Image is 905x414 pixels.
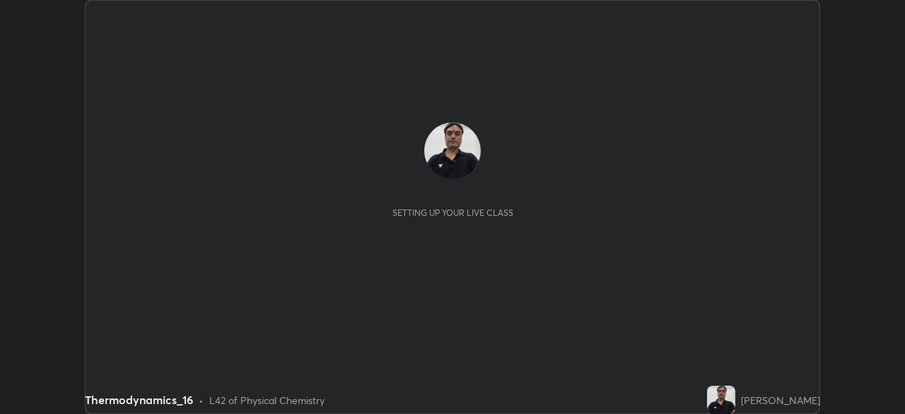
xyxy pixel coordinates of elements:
[392,207,513,218] div: Setting up your live class
[209,393,325,408] div: L42 of Physical Chemistry
[707,386,735,414] img: 2746b4ae3dd242b0847139de884b18c5.jpg
[199,393,204,408] div: •
[741,393,820,408] div: [PERSON_NAME]
[85,391,193,408] div: Thermodynamics_16
[424,122,481,179] img: 2746b4ae3dd242b0847139de884b18c5.jpg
